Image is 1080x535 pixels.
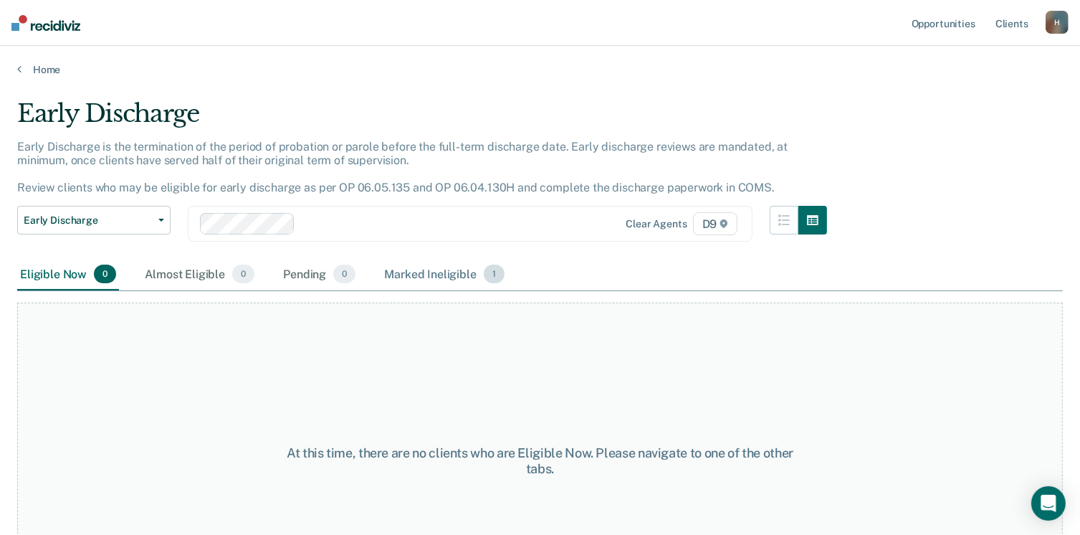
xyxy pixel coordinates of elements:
div: At this time, there are no clients who are Eligible Now. Please navigate to one of the other tabs. [279,445,801,476]
span: 1 [484,265,505,283]
button: H [1046,11,1069,34]
div: Almost Eligible0 [142,259,257,290]
span: 0 [94,265,116,283]
div: Pending0 [280,259,358,290]
button: Early Discharge [17,206,171,235]
img: Recidiviz [11,15,80,31]
div: Open Intercom Messenger [1031,486,1066,521]
a: Home [17,63,1063,76]
div: Eligible Now0 [17,259,119,290]
p: Early Discharge is the termination of the period of probation or parole before the full-term disc... [17,140,788,195]
div: Early Discharge [17,99,827,140]
div: Clear agents [626,218,687,230]
span: 0 [232,265,254,283]
span: Early Discharge [24,214,153,227]
div: Marked Ineligible1 [381,259,507,290]
span: 0 [333,265,355,283]
span: D9 [693,212,738,235]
